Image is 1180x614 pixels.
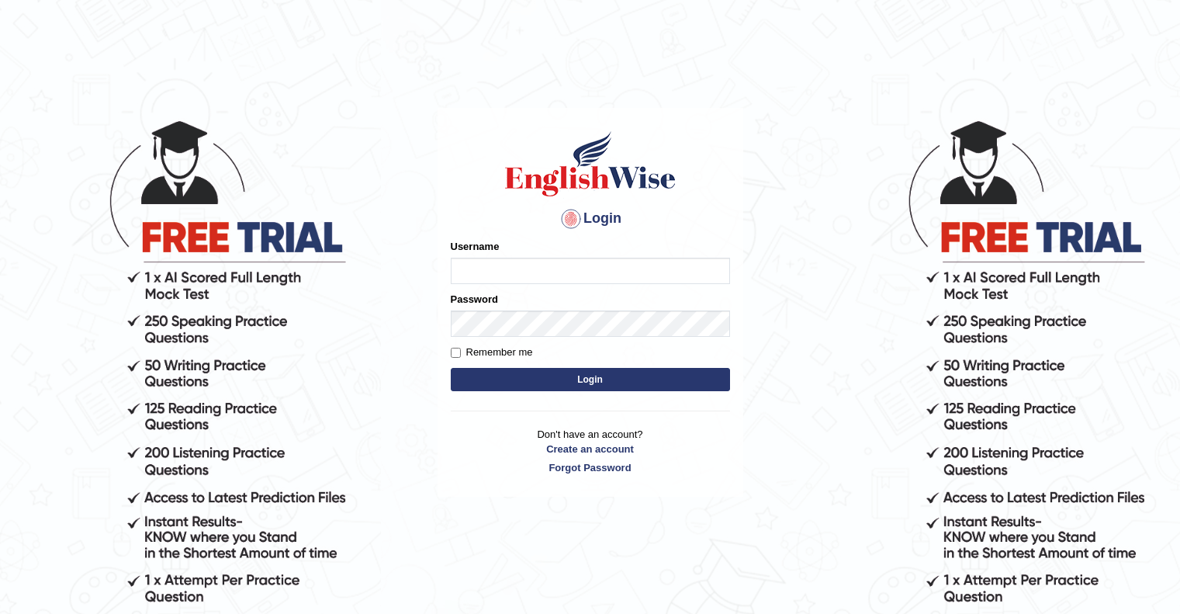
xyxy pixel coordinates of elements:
a: Forgot Password [451,460,730,475]
img: Logo of English Wise sign in for intelligent practice with AI [502,129,679,199]
button: Login [451,368,730,391]
input: Remember me [451,348,461,358]
p: Don't have an account? [451,427,730,475]
label: Username [451,239,500,254]
label: Remember me [451,345,533,360]
h4: Login [451,206,730,231]
a: Create an account [451,442,730,456]
label: Password [451,292,498,307]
